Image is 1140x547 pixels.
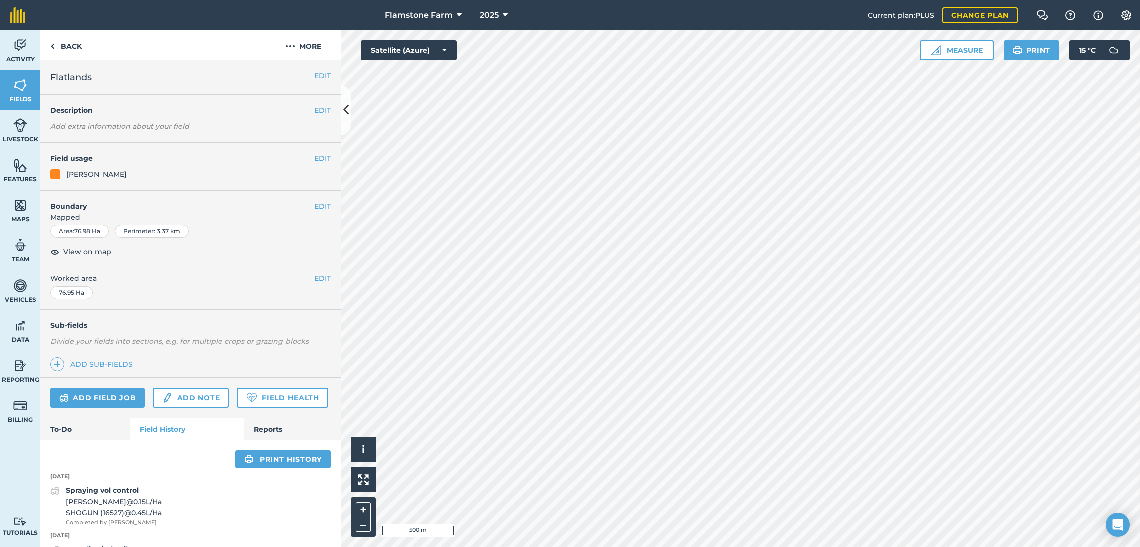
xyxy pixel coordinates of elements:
img: svg+xml;base64,PD94bWwgdmVyc2lvbj0iMS4wIiBlbmNvZGluZz0idXRmLTgiPz4KPCEtLSBHZW5lcmF0b3I6IEFkb2JlIE... [1104,40,1124,60]
a: To-Do [40,418,130,440]
strong: Spraying vol control [66,486,139,495]
button: EDIT [314,70,331,81]
p: [DATE] [40,472,341,481]
a: Print history [235,450,331,468]
h4: Description [50,105,331,116]
button: – [356,517,371,532]
img: svg+xml;base64,PHN2ZyB4bWxucz0iaHR0cDovL3d3dy53My5vcmcvMjAwMC9zdmciIHdpZHRoPSIyMCIgaGVpZ2h0PSIyNC... [285,40,295,52]
img: svg+xml;base64,PD94bWwgdmVyc2lvbj0iMS4wIiBlbmNvZGluZz0idXRmLTgiPz4KPCEtLSBHZW5lcmF0b3I6IEFkb2JlIE... [13,517,27,526]
img: svg+xml;base64,PD94bWwgdmVyc2lvbj0iMS4wIiBlbmNvZGluZz0idXRmLTgiPz4KPCEtLSBHZW5lcmF0b3I6IEFkb2JlIE... [59,392,69,404]
a: Spraying vol control[PERSON_NAME]@0.15L/HaSHOGUN (16527)@0.45L/HaCompleted by [PERSON_NAME] [50,485,162,527]
h4: Field usage [50,153,314,164]
span: Worked area [50,272,331,284]
div: 76.95 Ha [50,286,93,299]
button: View on map [50,246,111,258]
img: svg+xml;base64,PD94bWwgdmVyc2lvbj0iMS4wIiBlbmNvZGluZz0idXRmLTgiPz4KPCEtLSBHZW5lcmF0b3I6IEFkb2JlIE... [13,398,27,413]
img: svg+xml;base64,PD94bWwgdmVyc2lvbj0iMS4wIiBlbmNvZGluZz0idXRmLTgiPz4KPCEtLSBHZW5lcmF0b3I6IEFkb2JlIE... [13,38,27,53]
span: SHOGUN (16527) @ 0.45 L / Ha [66,507,162,518]
h4: Boundary [40,191,314,212]
img: Ruler icon [931,45,941,55]
img: svg+xml;base64,PD94bWwgdmVyc2lvbj0iMS4wIiBlbmNvZGluZz0idXRmLTgiPz4KPCEtLSBHZW5lcmF0b3I6IEFkb2JlIE... [13,358,27,373]
p: [DATE] [40,531,341,540]
button: EDIT [314,153,331,164]
a: Add note [153,388,229,408]
a: Back [40,30,92,60]
button: Satellite (Azure) [361,40,457,60]
img: Four arrows, one pointing top left, one top right, one bottom right and the last bottom left [358,474,369,485]
h4: Sub-fields [40,320,341,331]
img: svg+xml;base64,PD94bWwgdmVyc2lvbj0iMS4wIiBlbmNvZGluZz0idXRmLTgiPz4KPCEtLSBHZW5lcmF0b3I6IEFkb2JlIE... [50,485,60,497]
a: Add sub-fields [50,357,137,371]
span: i [362,443,365,456]
em: Divide your fields into sections, e.g. for multiple crops or grazing blocks [50,337,309,346]
span: Current plan : PLUS [868,10,934,21]
button: i [351,437,376,462]
span: Mapped [40,212,341,223]
button: + [356,502,371,517]
img: svg+xml;base64,PHN2ZyB4bWxucz0iaHR0cDovL3d3dy53My5vcmcvMjAwMC9zdmciIHdpZHRoPSI5IiBoZWlnaHQ9IjI0Ii... [50,40,55,52]
button: EDIT [314,272,331,284]
img: svg+xml;base64,PD94bWwgdmVyc2lvbj0iMS4wIiBlbmNvZGluZz0idXRmLTgiPz4KPCEtLSBHZW5lcmF0b3I6IEFkb2JlIE... [13,238,27,253]
img: svg+xml;base64,PD94bWwgdmVyc2lvbj0iMS4wIiBlbmNvZGluZz0idXRmLTgiPz4KPCEtLSBHZW5lcmF0b3I6IEFkb2JlIE... [13,278,27,293]
img: A question mark icon [1064,10,1076,20]
img: svg+xml;base64,PD94bWwgdmVyc2lvbj0iMS4wIiBlbmNvZGluZz0idXRmLTgiPz4KPCEtLSBHZW5lcmF0b3I6IEFkb2JlIE... [13,318,27,333]
button: 15 °C [1069,40,1130,60]
img: svg+xml;base64,PHN2ZyB4bWxucz0iaHR0cDovL3d3dy53My5vcmcvMjAwMC9zdmciIHdpZHRoPSIxOSIgaGVpZ2h0PSIyNC... [1013,44,1022,56]
span: 2025 [480,9,499,21]
span: View on map [63,246,111,257]
button: EDIT [314,105,331,116]
div: Open Intercom Messenger [1106,513,1130,537]
a: Field Health [237,388,328,408]
img: svg+xml;base64,PHN2ZyB4bWxucz0iaHR0cDovL3d3dy53My5vcmcvMjAwMC9zdmciIHdpZHRoPSI1NiIgaGVpZ2h0PSI2MC... [13,158,27,173]
button: Measure [920,40,994,60]
button: Print [1004,40,1060,60]
img: Two speech bubbles overlapping with the left bubble in the forefront [1036,10,1048,20]
img: svg+xml;base64,PHN2ZyB4bWxucz0iaHR0cDovL3d3dy53My5vcmcvMjAwMC9zdmciIHdpZHRoPSIxNyIgaGVpZ2h0PSIxNy... [1093,9,1103,21]
img: A cog icon [1120,10,1132,20]
em: Add extra information about your field [50,122,189,131]
img: svg+xml;base64,PHN2ZyB4bWxucz0iaHR0cDovL3d3dy53My5vcmcvMjAwMC9zdmciIHdpZHRoPSI1NiIgaGVpZ2h0PSI2MC... [13,78,27,93]
a: Change plan [942,7,1018,23]
img: svg+xml;base64,PHN2ZyB4bWxucz0iaHR0cDovL3d3dy53My5vcmcvMjAwMC9zdmciIHdpZHRoPSIxOCIgaGVpZ2h0PSIyNC... [50,246,59,258]
span: Flamstone Farm [385,9,453,21]
a: Add field job [50,388,145,408]
span: [PERSON_NAME] @ 0.15 L / Ha [66,496,162,507]
img: svg+xml;base64,PD94bWwgdmVyc2lvbj0iMS4wIiBlbmNvZGluZz0idXRmLTgiPz4KPCEtLSBHZW5lcmF0b3I6IEFkb2JlIE... [13,118,27,133]
a: Field History [130,418,243,440]
img: fieldmargin Logo [10,7,25,23]
div: Perimeter : 3.37 km [115,225,189,238]
button: EDIT [314,201,331,212]
div: Area : 76.98 Ha [50,225,109,238]
img: svg+xml;base64,PHN2ZyB4bWxucz0iaHR0cDovL3d3dy53My5vcmcvMjAwMC9zdmciIHdpZHRoPSI1NiIgaGVpZ2h0PSI2MC... [13,198,27,213]
span: Flatlands [50,70,92,84]
div: [PERSON_NAME] [66,169,127,180]
img: svg+xml;base64,PD94bWwgdmVyc2lvbj0iMS4wIiBlbmNvZGluZz0idXRmLTgiPz4KPCEtLSBHZW5lcmF0b3I6IEFkb2JlIE... [162,392,173,404]
span: Completed by [PERSON_NAME] [66,518,162,527]
img: svg+xml;base64,PHN2ZyB4bWxucz0iaHR0cDovL3d3dy53My5vcmcvMjAwMC9zdmciIHdpZHRoPSIxOSIgaGVpZ2h0PSIyNC... [244,453,254,465]
button: More [265,30,341,60]
span: 15 ° C [1079,40,1096,60]
img: svg+xml;base64,PHN2ZyB4bWxucz0iaHR0cDovL3d3dy53My5vcmcvMjAwMC9zdmciIHdpZHRoPSIxNCIgaGVpZ2h0PSIyNC... [54,358,61,370]
a: Reports [244,418,341,440]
